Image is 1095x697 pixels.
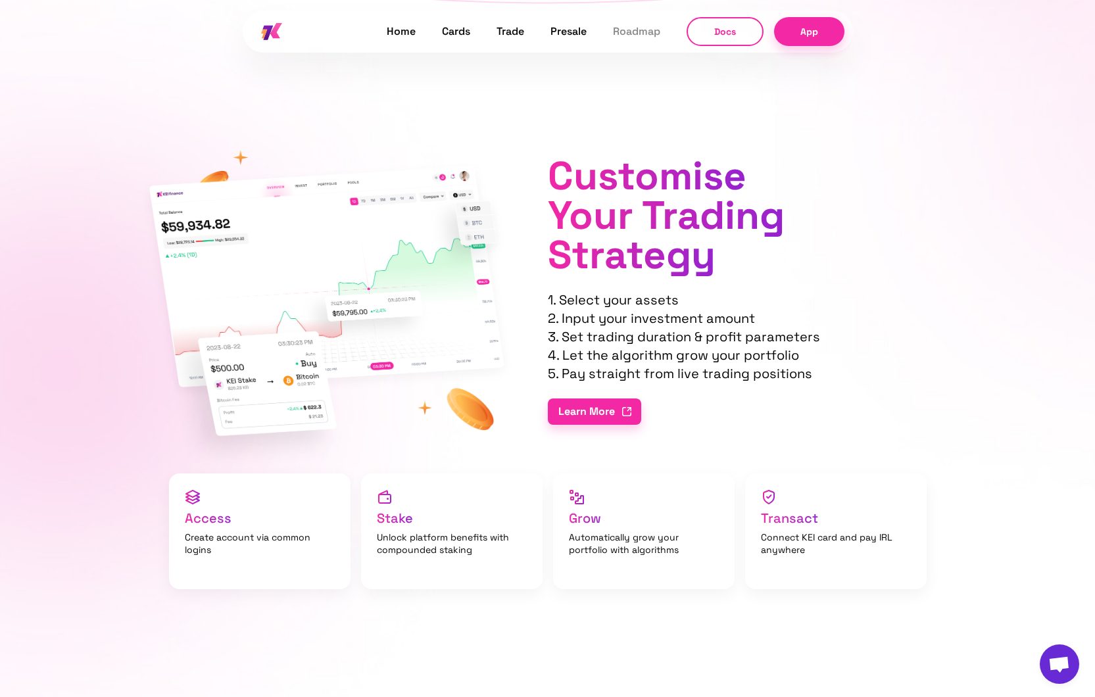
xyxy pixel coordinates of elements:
p: Unlock platform benefits with compounded staking [377,531,527,557]
span: Stake [377,510,413,527]
img: data-gradient.svg [569,489,585,505]
button: Docs [687,17,764,46]
span: Your Trading [548,190,785,241]
a: Learn More [548,398,641,424]
span: Grow [569,510,601,527]
p: Connect KEI card and pay IRL anywhere [761,531,911,557]
img: assets-graph.png [137,150,516,473]
a: Cards [442,23,470,40]
img: shield-tick-gradient.svg [761,489,777,505]
div: Open chat [1040,644,1079,684]
a: App [774,17,844,45]
a: Roadmap [613,23,660,40]
img: layers-three-gradient.svg [185,489,201,505]
p: Automatically grow your portfolio with algorithms [569,531,719,557]
p: Create account via common logins [185,531,335,557]
a: Trade [497,23,524,40]
img: kei [261,23,282,41]
span: Access [185,510,231,527]
a: Home [387,23,416,40]
img: wallet-gradient.svg [377,489,393,505]
a: Presale [550,23,587,40]
span: Strategy [548,229,716,280]
span: Transact [761,510,818,527]
span: Customise [548,151,746,201]
div: 1. Select your assets 2. Input your investment amount 3. Set trading duration & profit parameters... [548,291,927,383]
